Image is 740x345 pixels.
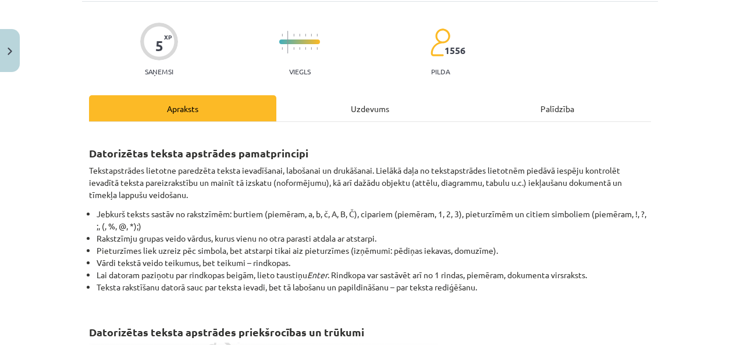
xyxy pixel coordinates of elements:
span: XP [164,34,172,40]
li: Pieturzīmes liek uzreiz pēc simbola, bet atstarpi tikai aiz pieturzīmes (izņēmumi: pēdiņas iekava... [97,245,651,257]
img: icon-long-line-d9ea69661e0d244f92f715978eff75569469978d946b2353a9bb055b3ed8787d.svg [287,31,289,53]
img: icon-short-line-57e1e144782c952c97e751825c79c345078a6d821885a25fce030b3d8c18986b.svg [299,47,300,50]
li: Vārdi tekstā veido teikumus, bet teikumi – rindkopas. [97,257,651,269]
span: 1556 [444,45,465,56]
img: icon-short-line-57e1e144782c952c97e751825c79c345078a6d821885a25fce030b3d8c18986b.svg [293,34,294,37]
li: Teksta rakstīšanu datorā sauc par teksta ievadi, bet tā labošanu un papildināšanu – par teksta re... [97,281,651,306]
div: Uzdevums [276,95,464,121]
strong: Datorizētas teksta apstrādes priekšrocības un trūkumi [89,325,364,339]
div: Palīdzība [464,95,651,121]
li: Jebkurš teksts sastāv no rakstzīmēm: burtiem (piemēram, a, b, č, A, B, Č), cipariem (piemēram, 1,... [97,208,651,232]
li: Rakstzīmju grupas veido vārdus, kurus vienu no otra parasti atdala ar atstarpi. [97,232,651,245]
img: icon-short-line-57e1e144782c952c97e751825c79c345078a6d821885a25fce030b3d8c18986b.svg [299,34,300,37]
img: icon-short-line-57e1e144782c952c97e751825c79c345078a6d821885a25fce030b3d8c18986b.svg [305,47,306,50]
p: Viegls [289,67,311,76]
p: pilda [431,67,450,76]
img: icon-short-line-57e1e144782c952c97e751825c79c345078a6d821885a25fce030b3d8c18986b.svg [293,47,294,50]
img: students-c634bb4e5e11cddfef0936a35e636f08e4e9abd3cc4e673bd6f9a4125e45ecb1.svg [430,28,450,57]
img: icon-short-line-57e1e144782c952c97e751825c79c345078a6d821885a25fce030b3d8c18986b.svg [305,34,306,37]
img: icon-short-line-57e1e144782c952c97e751825c79c345078a6d821885a25fce030b3d8c18986b.svg [316,47,318,50]
strong: Datorizētas teksta apstrādes pamatprincipi [89,146,308,160]
div: Apraksts [89,95,276,121]
div: 5 [155,38,163,54]
img: icon-short-line-57e1e144782c952c97e751825c79c345078a6d821885a25fce030b3d8c18986b.svg [282,34,283,37]
p: Tekstapstrādes lietotne paredzēta teksta ievadīšanai, labošanai un drukāšanai. Lielākā daļa no te... [89,164,651,201]
i: Enter [307,269,328,280]
img: icon-close-lesson-0947bae3869378f0d4975bcd49f059093ad1ed9edebbc8119c70593378902aed.svg [8,48,12,55]
img: icon-short-line-57e1e144782c952c97e751825c79c345078a6d821885a25fce030b3d8c18986b.svg [316,34,318,37]
img: icon-short-line-57e1e144782c952c97e751825c79c345078a6d821885a25fce030b3d8c18986b.svg [282,47,283,50]
li: Lai datoram paziņotu par rindkopas beigām, lieto taustiņu . Rindkopa var sastāvēt arī no 1 rindas... [97,269,651,281]
img: icon-short-line-57e1e144782c952c97e751825c79c345078a6d821885a25fce030b3d8c18986b.svg [311,34,312,37]
p: Saņemsi [140,67,178,76]
img: icon-short-line-57e1e144782c952c97e751825c79c345078a6d821885a25fce030b3d8c18986b.svg [311,47,312,50]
